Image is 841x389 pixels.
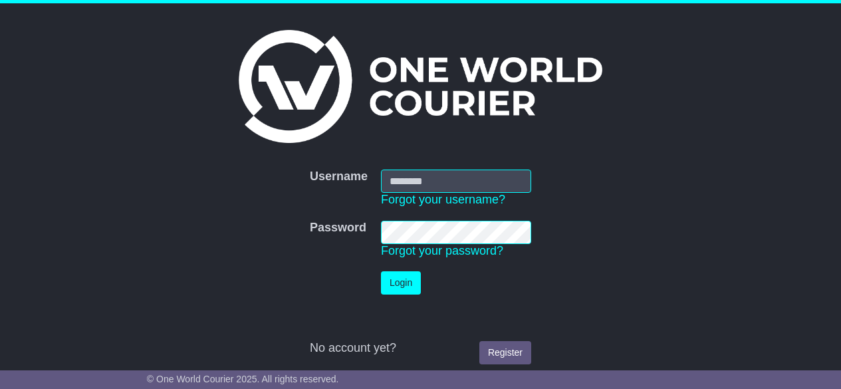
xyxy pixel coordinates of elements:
span: © One World Courier 2025. All rights reserved. [147,374,339,384]
button: Login [381,271,421,295]
a: Register [479,341,531,364]
a: Forgot your password? [381,244,503,257]
label: Username [310,170,368,184]
a: Forgot your username? [381,193,505,206]
div: No account yet? [310,341,531,356]
label: Password [310,221,366,235]
img: One World [239,30,602,143]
